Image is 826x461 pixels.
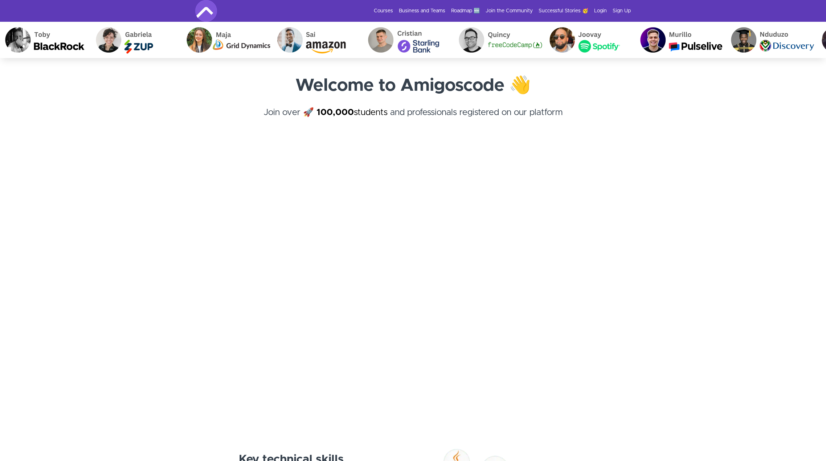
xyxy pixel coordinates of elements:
[486,7,533,15] a: Join the Community
[399,7,445,15] a: Business and Teams
[195,106,631,132] h4: Join over 🚀 and professionals registered on our platform
[90,22,181,58] img: Gabriela
[363,22,453,58] img: Cristian
[181,22,272,58] img: Maja
[613,7,631,15] a: Sign Up
[295,77,531,94] strong: Welcome to Amigoscode 👋
[544,22,635,58] img: Joovay
[725,22,816,58] img: Nduduzo
[316,108,388,117] a: 100,000students
[316,108,354,117] strong: 100,000
[272,22,363,58] img: Sai
[451,7,480,15] a: Roadmap 🆕
[453,22,544,58] img: Quincy
[195,157,631,402] iframe: Video Player
[635,22,725,58] img: Murillo
[539,7,588,15] a: Successful Stories 🥳
[594,7,607,15] a: Login
[374,7,393,15] a: Courses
